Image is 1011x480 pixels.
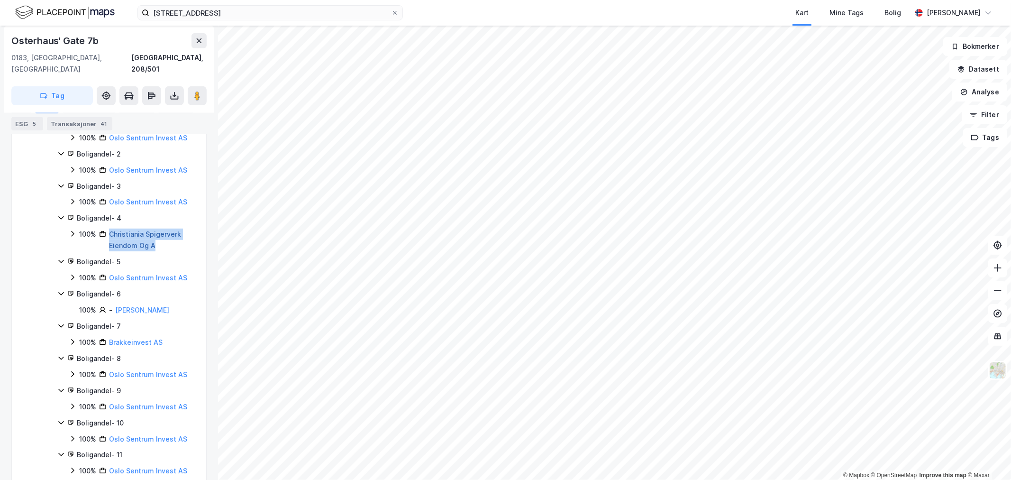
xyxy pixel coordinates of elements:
[952,83,1007,102] button: Analyse
[871,472,917,479] a: OpenStreetMap
[79,132,96,144] div: 100%
[109,467,187,475] a: Oslo Sentrum Invest AS
[15,4,115,21] img: logo.f888ab2527a4732fd821a326f86c7f29.svg
[962,105,1007,124] button: Filter
[963,128,1007,147] button: Tags
[99,119,109,129] div: 41
[109,435,187,443] a: Oslo Sentrum Invest AS
[79,229,96,240] div: 100%
[77,321,195,332] div: Boligandel - 7
[920,472,966,479] a: Improve this map
[11,52,131,75] div: 0183, [GEOGRAPHIC_DATA], [GEOGRAPHIC_DATA]
[149,6,391,20] input: Søk på adresse, matrikkel, gårdeiere, leietakere eller personer
[79,465,96,477] div: 100%
[77,385,195,397] div: Boligandel - 9
[77,212,195,224] div: Boligandel - 4
[11,117,43,130] div: ESG
[115,306,169,314] a: [PERSON_NAME]
[109,305,112,316] div: -
[927,7,981,18] div: [PERSON_NAME]
[989,361,1007,379] img: Z
[77,449,195,461] div: Boligandel - 11
[79,337,96,348] div: 100%
[843,472,869,479] a: Mapbox
[79,272,96,284] div: 100%
[79,305,96,316] div: 100%
[964,434,1011,480] iframe: Chat Widget
[30,119,39,129] div: 5
[131,52,207,75] div: [GEOGRAPHIC_DATA], 208/501
[109,198,187,206] a: Oslo Sentrum Invest AS
[77,148,195,160] div: Boligandel - 2
[109,274,187,282] a: Oslo Sentrum Invest AS
[77,417,195,429] div: Boligandel - 10
[109,166,187,174] a: Oslo Sentrum Invest AS
[79,434,96,445] div: 100%
[11,33,100,48] div: Osterhaus' Gate 7b
[77,288,195,300] div: Boligandel - 6
[77,181,195,192] div: Boligandel - 3
[77,256,195,268] div: Boligandel - 5
[109,230,181,249] a: Christiania Spigerverk Eiendom Og A
[77,353,195,364] div: Boligandel - 8
[11,86,93,105] button: Tag
[109,403,187,411] a: Oslo Sentrum Invest AS
[795,7,809,18] div: Kart
[949,60,1007,79] button: Datasett
[79,165,96,176] div: 100%
[109,134,187,142] a: Oslo Sentrum Invest AS
[943,37,1007,56] button: Bokmerker
[79,196,96,208] div: 100%
[109,370,187,378] a: Oslo Sentrum Invest AS
[79,401,96,413] div: 100%
[884,7,901,18] div: Bolig
[964,434,1011,480] div: Kontrollprogram for chat
[829,7,864,18] div: Mine Tags
[109,338,163,346] a: Brakkeinvest AS
[47,117,112,130] div: Transaksjoner
[79,369,96,380] div: 100%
